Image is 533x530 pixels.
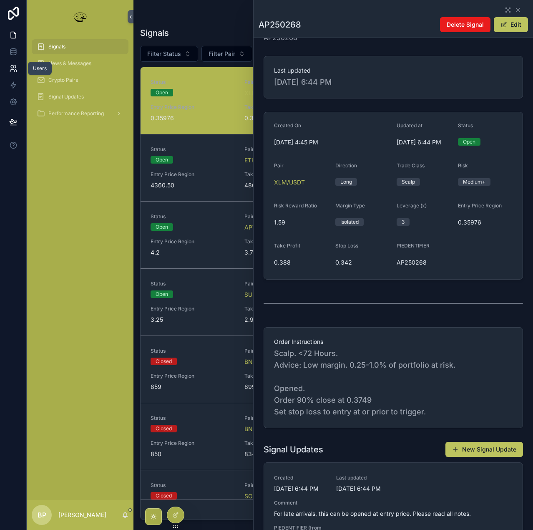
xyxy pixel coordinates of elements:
[274,162,284,169] span: Pair
[151,248,234,257] span: 4.2
[274,474,326,481] span: Created
[141,268,526,336] a: StatusOpenPairSUI/USDTUpdated at[DATE] 8:48 AMPIEDENTIFIERAP250271Entry Price Region3.25Take Prof...
[274,348,513,418] span: Scalp. <72 Hours. Advice: Low margin. 0.25-1.0% of portfolio at risk. Opened. Order 90% close at ...
[244,358,274,366] a: BNB/USDT
[244,146,328,153] span: Pair
[209,50,235,58] span: Filter Pair
[141,336,526,403] a: StatusClosedPairBNB/USDTUpdated at[DATE] 11:12 PMPIEDENTIFIERAP250266Entry Price Region859Take Pr...
[458,162,468,169] span: Risk
[397,258,451,267] span: AP250268
[402,218,405,226] div: 3
[151,280,234,287] span: Status
[244,223,274,232] span: APT/USDT
[156,156,168,164] div: Open
[463,178,485,186] div: Medium+
[151,315,234,324] span: 3.25
[151,79,234,86] span: Status
[259,19,301,30] h1: AP250268
[458,202,502,209] span: Entry Price Region
[141,134,526,201] a: StatusOpenPairETH/USDTUpdated at[DATE] 6:42 PMPIEDENTIFIERAP250270Entry Price Region4360.50Take P...
[151,171,234,178] span: Entry Price Region
[402,178,415,186] div: Scalp
[151,348,234,354] span: Status
[463,138,475,146] div: Open
[48,60,91,67] span: News & Messages
[147,50,181,58] span: Filter Status
[72,10,88,23] img: App logo
[156,358,172,365] div: Closed
[264,444,323,455] h1: Signal Updates
[244,305,328,312] span: Take Profit
[244,104,328,111] span: Take Profit
[151,450,234,458] span: 850
[274,500,513,506] span: Comment
[335,162,357,169] span: Direction
[48,110,104,117] span: Performance Reporting
[447,20,484,29] span: Delete Signal
[274,218,329,227] span: 1.59
[27,33,133,132] div: scrollable content
[32,73,128,88] a: Crypto Pairs
[458,218,513,227] span: 0.35976
[244,315,328,324] span: 2.95
[440,17,490,32] button: Delete Signal
[151,383,234,391] span: 859
[397,122,422,129] span: Updated at
[244,156,274,164] a: ETH/USDT
[151,440,234,447] span: Entry Price Region
[140,27,169,39] h1: Signals
[140,46,198,62] button: Select Button
[244,181,328,189] span: 4867.95
[274,258,329,267] span: 0.388
[244,290,272,299] a: SUI/USDT
[32,89,128,104] a: Signal Updates
[494,17,528,32] button: Edit
[274,138,390,146] span: [DATE] 4:45 PM
[156,492,172,500] div: Closed
[151,373,234,379] span: Entry Price Region
[244,425,274,433] span: BNB/USDT
[151,305,234,312] span: Entry Price Region
[151,104,234,111] span: Entry Price Region
[244,171,328,178] span: Take Profit
[336,485,388,493] span: [DATE] 6:44 PM
[335,258,390,267] span: 0.342
[397,162,425,169] span: Trade Class
[244,238,328,245] span: Take Profit
[151,238,234,245] span: Entry Price Region
[244,440,328,447] span: Take Profit
[244,383,328,391] span: 899
[274,338,513,346] span: Order Instructions
[156,223,168,231] div: Open
[58,511,106,519] p: [PERSON_NAME]
[32,106,128,121] a: Performance Reporting
[151,415,234,421] span: Status
[244,89,275,97] span: XLM/USDT
[244,450,328,458] span: 834.51
[397,202,427,209] span: Leverage (x)
[156,89,168,96] div: Open
[244,213,328,220] span: Pair
[201,46,252,62] button: Select Button
[335,202,365,209] span: Margin Type
[274,242,300,249] span: Take Profit
[244,492,274,500] a: SOL/USDT
[274,122,301,129] span: Created On
[336,474,388,481] span: Last updated
[48,93,84,100] span: Signal Updates
[340,178,352,186] div: Long
[274,76,513,88] span: [DATE] 6:44 PM
[274,510,513,518] span: For late arrivals, this can be opened at entry price. Please read all notes.
[244,415,328,421] span: Pair
[274,178,305,187] span: XLM/USDT
[244,248,328,257] span: 3.74
[151,181,234,189] span: 4360.50
[274,66,513,75] span: Last updated
[151,114,234,122] span: 0.35976
[445,442,523,457] button: New Signal Update
[33,65,47,72] div: Users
